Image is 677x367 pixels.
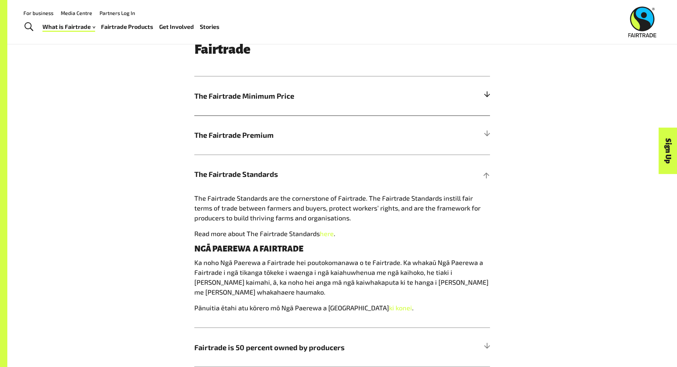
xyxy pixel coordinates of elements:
[628,7,657,37] img: Fairtrade Australia New Zealand logo
[194,129,416,140] span: The Fairtrade Premium
[159,22,194,32] a: Get Involved
[100,10,135,16] a: Partners Log In
[194,194,480,222] span: The Fairtrade Standards are the cornerstone of Fairtrade. The Fairtrade Standards instill fair te...
[42,22,95,32] a: What is Fairtrade
[23,10,53,16] a: For business
[200,22,220,32] a: Stories
[194,245,490,253] h4: NGĀ PAEREWA A FAIRTRADE
[61,10,92,16] a: Media Centre
[194,230,335,238] span: Read more about The Fairtrade Standards .
[194,303,490,313] p: Pānuitia ētahi atu kōrero mō Ngā Paerewa a [GEOGRAPHIC_DATA] .
[194,342,416,353] span: Fairtrade is 50 percent owned by producers
[20,18,38,36] a: Toggle Search
[194,90,416,101] span: The Fairtrade Minimum Price
[101,22,153,32] a: Fairtrade Products
[389,304,412,312] a: ki konei
[194,258,490,297] p: Ka noho Ngā Paerewa a Fairtrade hei poutokomanawa o te Fairtrade. Ka whakaū Ngā Paerewa a Fairtra...
[320,230,334,238] a: here
[194,169,416,179] span: The Fairtrade Standards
